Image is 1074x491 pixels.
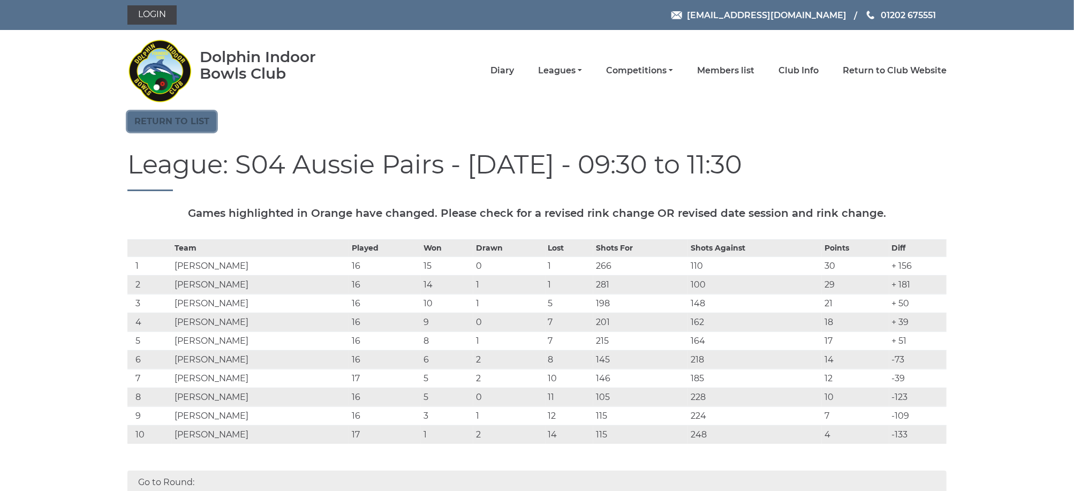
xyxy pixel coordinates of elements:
td: [PERSON_NAME] [172,331,349,350]
td: [PERSON_NAME] [172,425,349,444]
td: [PERSON_NAME] [172,256,349,275]
td: 5 [421,369,473,388]
td: 201 [593,313,688,331]
td: 3 [127,294,172,313]
td: [PERSON_NAME] [172,294,349,313]
td: 1 [473,294,545,313]
th: Points [822,239,889,256]
td: 215 [593,331,688,350]
a: Email [EMAIL_ADDRESS][DOMAIN_NAME] [671,9,846,22]
td: 5 [127,331,172,350]
td: 8 [127,388,172,406]
td: 10 [127,425,172,444]
td: 10 [822,388,889,406]
td: 16 [349,331,421,350]
td: 14 [421,275,473,294]
td: + 50 [889,294,947,313]
td: 15 [421,256,473,275]
th: Drawn [473,239,545,256]
td: + 156 [889,256,947,275]
td: 148 [688,294,822,313]
td: 14 [546,425,593,444]
td: [PERSON_NAME] [172,350,349,369]
td: 146 [593,369,688,388]
td: -133 [889,425,947,444]
div: Dolphin Indoor Bowls Club [200,49,351,82]
td: 1 [473,331,545,350]
td: 21 [822,294,889,313]
th: Lost [546,239,593,256]
td: 10 [421,294,473,313]
td: 1 [127,256,172,275]
td: 2 [473,369,545,388]
td: 29 [822,275,889,294]
td: 16 [349,406,421,425]
td: 2 [127,275,172,294]
th: Shots For [593,239,688,256]
a: Club Info [778,65,819,77]
img: Dolphin Indoor Bowls Club [127,33,192,108]
img: Email [671,11,682,19]
a: Login [127,5,177,25]
td: 164 [688,331,822,350]
td: 1 [421,425,473,444]
td: 6 [127,350,172,369]
td: 16 [349,275,421,294]
td: 5 [546,294,593,313]
td: 100 [688,275,822,294]
td: -109 [889,406,947,425]
td: 0 [473,256,545,275]
th: Shots Against [688,239,822,256]
td: 224 [688,406,822,425]
td: 145 [593,350,688,369]
span: 01202 675551 [881,10,936,20]
td: 7 [127,369,172,388]
td: 1 [546,256,593,275]
a: Phone us 01202 675551 [865,9,936,22]
td: -39 [889,369,947,388]
h5: Games highlighted in Orange have changed. Please check for a revised rink change OR revised date ... [127,207,947,219]
th: Won [421,239,473,256]
td: 12 [546,406,593,425]
img: Phone us [867,11,874,19]
td: 110 [688,256,822,275]
td: 30 [822,256,889,275]
td: 16 [349,294,421,313]
td: 198 [593,294,688,313]
td: 185 [688,369,822,388]
td: [PERSON_NAME] [172,275,349,294]
td: 248 [688,425,822,444]
td: 115 [593,425,688,444]
a: Competitions [606,65,673,77]
td: [PERSON_NAME] [172,388,349,406]
td: 14 [822,350,889,369]
td: 2 [473,350,545,369]
span: [EMAIL_ADDRESS][DOMAIN_NAME] [687,10,846,20]
th: Played [349,239,421,256]
td: 16 [349,256,421,275]
td: 9 [421,313,473,331]
td: + 39 [889,313,947,331]
h1: League: S04 Aussie Pairs - [DATE] - 09:30 to 11:30 [127,150,947,191]
td: + 181 [889,275,947,294]
td: 1 [473,406,545,425]
a: Diary [490,65,514,77]
td: 11 [546,388,593,406]
td: 105 [593,388,688,406]
td: 266 [593,256,688,275]
td: 218 [688,350,822,369]
td: 8 [546,350,593,369]
td: -123 [889,388,947,406]
a: Members list [697,65,754,77]
td: 228 [688,388,822,406]
td: 0 [473,388,545,406]
td: 16 [349,388,421,406]
td: 7 [546,331,593,350]
td: [PERSON_NAME] [172,313,349,331]
td: 2 [473,425,545,444]
td: 12 [822,369,889,388]
td: 281 [593,275,688,294]
td: [PERSON_NAME] [172,406,349,425]
td: 4 [822,425,889,444]
td: 8 [421,331,473,350]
